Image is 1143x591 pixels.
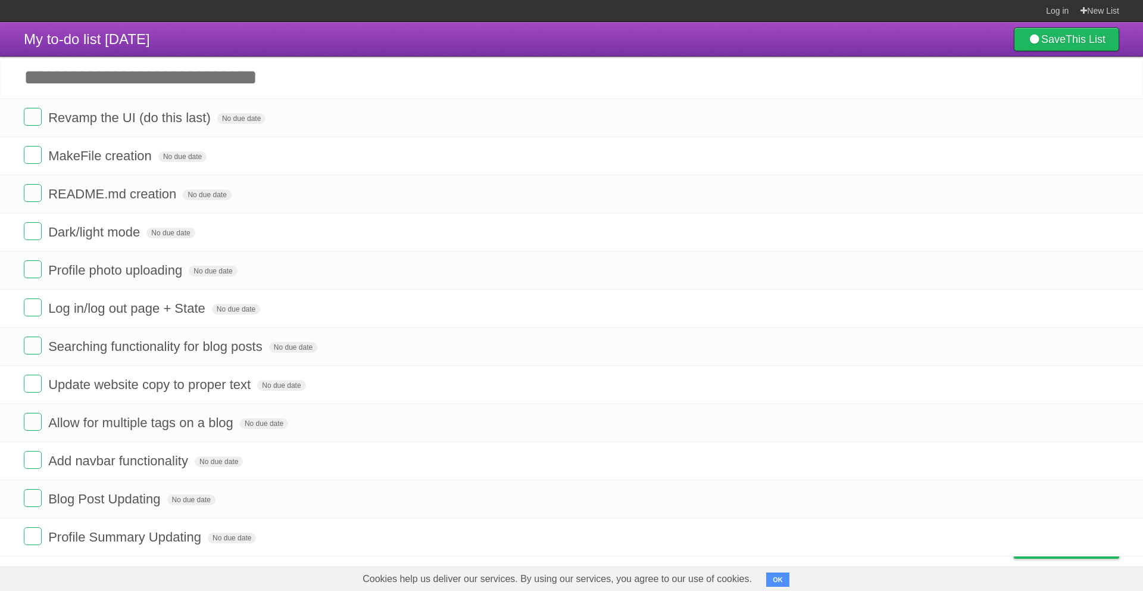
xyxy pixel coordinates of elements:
span: No due date [183,189,231,200]
label: Done [24,108,42,126]
span: Allow for multiple tags on a blog [48,415,236,430]
label: Done [24,375,42,393]
span: Revamp the UI (do this last) [48,110,214,125]
span: No due date [257,380,305,391]
span: No due date [269,342,317,353]
button: OK [766,573,789,587]
b: This List [1066,33,1105,45]
span: Update website copy to proper text [48,377,254,392]
span: No due date [146,228,195,238]
span: Cookies help us deliver our services. By using our services, you agree to our use of cookies. [351,567,764,591]
span: Add navbar functionality [48,453,191,468]
span: Searching functionality for blog posts [48,339,266,354]
span: No due date [212,304,260,315]
label: Done [24,337,42,354]
span: No due date [240,418,288,429]
label: Done [24,413,42,431]
span: No due date [167,494,216,505]
span: No due date [208,533,256,543]
span: README.md creation [48,186,179,201]
label: Done [24,489,42,507]
label: Done [24,146,42,164]
span: Profile photo uploading [48,263,185,278]
span: No due date [158,151,207,162]
span: No due date [189,266,237,276]
span: Buy me a coffee [1039,537,1113,558]
label: Done [24,527,42,545]
span: No due date [195,456,243,467]
label: Done [24,222,42,240]
label: Done [24,298,42,316]
span: Blog Post Updating [48,492,163,506]
a: SaveThis List [1014,27,1119,51]
span: No due date [217,113,266,124]
span: Profile Summary Updating [48,530,204,545]
span: MakeFile creation [48,148,155,163]
span: Log in/log out page + State [48,301,208,316]
label: Done [24,260,42,278]
label: Done [24,451,42,469]
span: Dark/light mode [48,225,143,239]
label: Done [24,184,42,202]
span: My to-do list [DATE] [24,31,150,47]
